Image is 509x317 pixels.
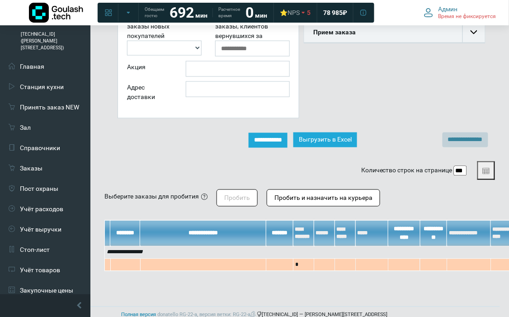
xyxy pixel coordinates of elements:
div: Адрес доставки [120,81,179,105]
div: Выберите заказы для пробития [104,192,199,202]
span: Обещаем гостю [145,6,164,19]
button: Админ Время не фиксируется [419,3,502,22]
b: Прием заказа [313,28,356,36]
strong: 0 [245,4,254,21]
span: мин [255,12,267,19]
span: мин [195,12,207,19]
span: Расчетное время [218,6,240,19]
div: заказы новых покупателей [120,22,208,57]
img: Логотип компании Goulash.tech [29,3,83,23]
div: Акция [120,61,179,77]
span: Админ [438,5,458,13]
a: 78 985 ₽ [318,5,353,21]
span: ₽ [343,9,347,17]
div: заказы, клиентов вернувшихся за [208,22,297,57]
label: Количество строк на странице [361,166,452,175]
a: Обещаем гостю 692 мин Расчетное время 0 мин [139,5,273,21]
button: Выгрузить в Excel [293,132,357,147]
span: NPS [287,9,300,16]
a: ⭐NPS 5 [274,5,316,21]
img: collapse [471,29,477,36]
strong: 692 [170,4,194,21]
button: Пробить [217,189,258,207]
span: Время не фиксируется [438,13,496,20]
button: Пробить и назначить на курьера [267,189,380,207]
span: 5 [307,9,311,17]
div: ⭐ [280,9,300,17]
span: 78 985 [323,9,343,17]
